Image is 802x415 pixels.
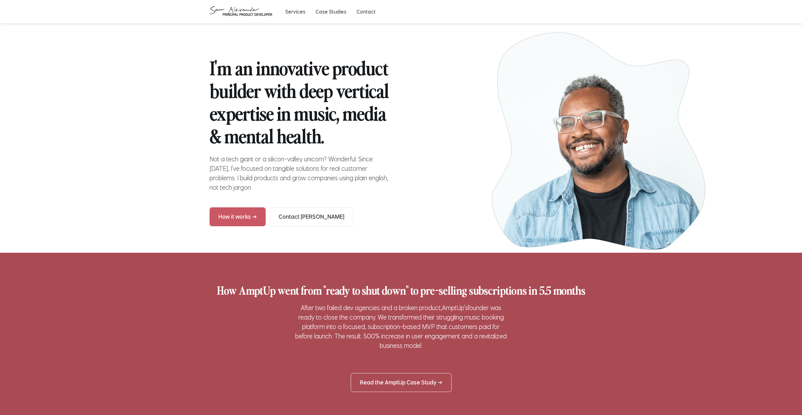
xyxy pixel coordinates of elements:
[356,8,376,15] a: Contact
[295,303,507,350] p: After two failed dev agencies and a broken product, AmptUp's founder was ready to close the compa...
[210,154,391,192] p: Not a tech giant or a silicon-valley unicorn? Wonderful. Since [DATE], I've focused on tangible s...
[351,373,452,392] button: Read the AmptUp Case Study →
[315,9,346,15] button: Case Studies
[285,9,305,15] button: Services
[210,207,266,226] button: How it works →
[315,8,346,15] a: Case Studies
[285,8,305,15] a: Services
[356,9,376,15] button: Contact
[217,283,585,297] h2: How AmptUp went from "ready to shut down" to pre-selling subscriptions in 5.5 months
[269,207,354,226] button: Contact [PERSON_NAME]
[210,56,391,147] h2: I'm an innovative product builder with deep vertical expertise in music, media & mental health.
